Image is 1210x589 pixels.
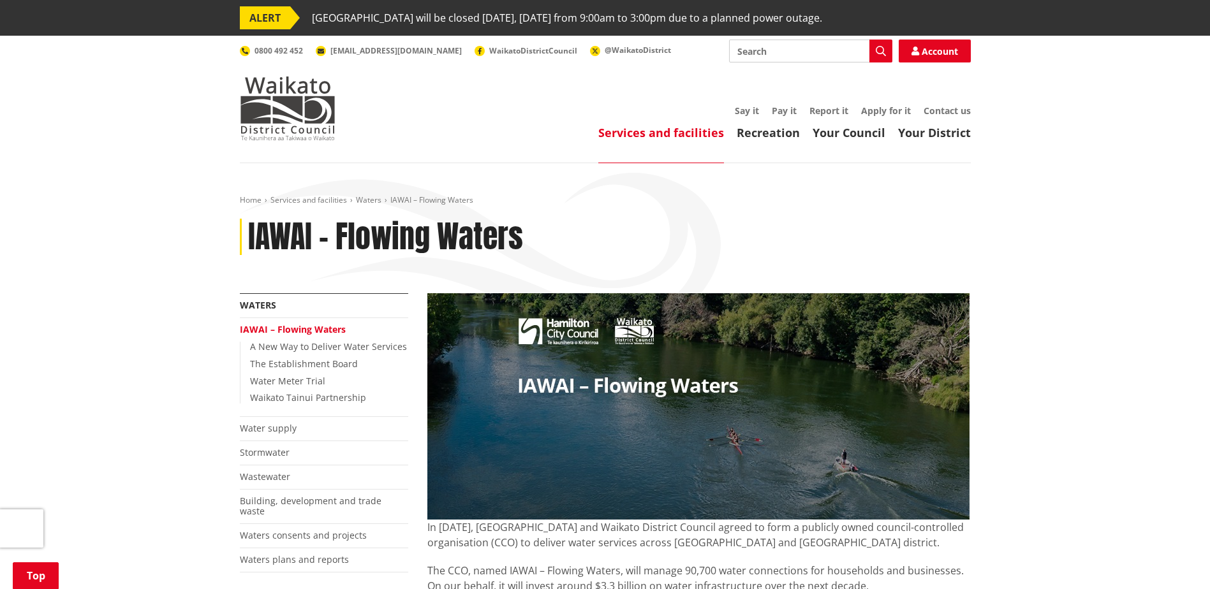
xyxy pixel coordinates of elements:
a: Apply for it [861,105,911,117]
a: Waikato Tainui Partnership [250,391,366,404]
a: Wastewater [240,470,290,483]
a: Say it [735,105,759,117]
a: Waters [240,299,276,311]
a: The Establishment Board [250,358,358,370]
h1: IAWAI – Flowing Waters [248,219,523,256]
img: Waikato District Council - Te Kaunihera aa Takiwaa o Waikato [240,76,336,140]
a: Waters plans and reports [240,553,349,565]
a: IAWAI – Flowing Waters [240,323,346,335]
a: Waters consents and projects [240,529,367,541]
a: Water Meter Trial [250,375,325,387]
span: [GEOGRAPHIC_DATA] will be closed [DATE], [DATE] from 9:00am to 3:00pm due to a planned power outage. [312,6,822,29]
span: [EMAIL_ADDRESS][DOMAIN_NAME] [330,45,462,56]
a: Waters [356,194,381,205]
a: Account [899,40,971,62]
a: @WaikatoDistrict [590,45,671,55]
a: 0800 492 452 [240,45,303,56]
a: Building, development and trade waste [240,495,381,518]
a: WaikatoDistrictCouncil [475,45,577,56]
img: 27080 HCC Website Banner V10 [427,293,970,520]
span: 0800 492 452 [255,45,303,56]
a: Recreation [737,125,800,140]
a: Your Council [813,125,885,140]
a: [EMAIL_ADDRESS][DOMAIN_NAME] [316,45,462,56]
nav: breadcrumb [240,195,971,206]
a: Services and facilities [270,194,347,205]
a: A New Way to Deliver Water Services [250,340,407,353]
p: In [DATE], [GEOGRAPHIC_DATA] and Waikato District Council agreed to form a publicly owned council... [427,520,971,550]
input: Search input [729,40,892,62]
a: Report it [809,105,848,117]
span: @WaikatoDistrict [605,45,671,55]
a: Water supply [240,422,297,434]
a: Contact us [924,105,971,117]
a: Services and facilities [598,125,724,140]
a: Stormwater [240,446,290,458]
a: Home [240,194,262,205]
a: Your District [898,125,971,140]
span: IAWAI – Flowing Waters [390,194,473,205]
span: WaikatoDistrictCouncil [489,45,577,56]
span: ALERT [240,6,290,29]
a: Pay it [772,105,797,117]
a: Top [13,562,59,589]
